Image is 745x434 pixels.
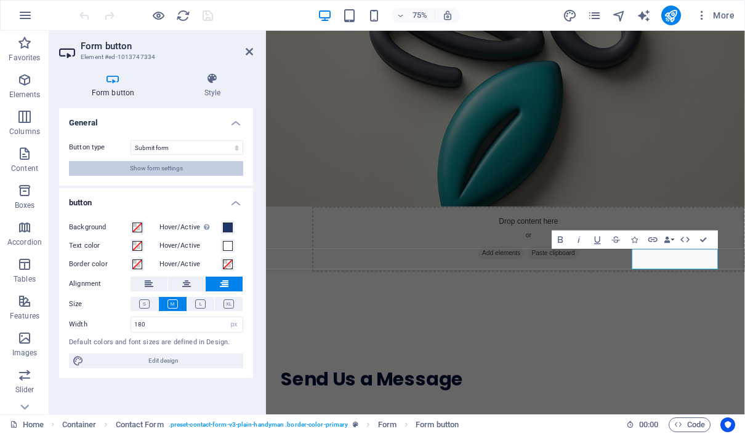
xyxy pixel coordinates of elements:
[626,231,643,249] button: Icons
[69,321,131,328] label: Width
[14,274,36,284] p: Tables
[159,220,221,235] label: Hover/Active
[12,348,38,358] p: Images
[62,417,459,432] nav: breadcrumb
[62,417,97,432] span: Click to select. Double-click to edit
[81,52,228,63] h3: Element #ed-1013747334
[661,6,681,25] button: publish
[69,257,131,272] label: Border color
[151,8,166,23] button: Click here to leave preview mode and continue editing
[81,41,253,52] h2: Form button
[59,73,172,98] h4: Form button
[59,188,253,210] h4: button
[570,231,588,249] button: Italic (⌘I)
[10,311,39,321] p: Features
[696,9,735,22] span: More
[695,231,713,249] button: Confirm (⌘+⏎)
[9,90,41,100] p: Elements
[130,161,183,176] span: Show form settings
[637,9,651,23] i: AI Writer
[442,10,453,21] i: On resize automatically adjust zoom level to fit chosen device.
[87,353,240,368] span: Edit design
[10,417,44,432] a: Click to cancel selection. Double-click to open Pages
[69,220,131,235] label: Background
[69,239,131,253] label: Text color
[69,140,131,155] label: Button type
[59,108,253,130] h4: General
[7,237,42,247] p: Accordion
[69,337,243,348] div: Default colors and font sizes are defined in Design.
[15,385,34,395] p: Slider
[639,417,658,432] span: 00 00
[674,417,705,432] span: Code
[283,288,344,305] span: Add elements
[691,6,739,25] button: More
[626,417,659,432] h6: Session time
[9,53,40,63] p: Favorites
[563,9,577,23] i: Design (Ctrl+Alt+Y)
[175,8,190,23] button: reload
[589,231,606,249] button: Underline (⌘U)
[662,231,675,249] button: Data Bindings
[349,288,417,305] span: Paste clipboard
[392,8,435,23] button: 75%
[15,200,35,210] p: Boxes
[69,297,131,312] label: Size
[9,127,40,136] p: Columns
[69,277,131,291] label: Alignment
[644,231,662,249] button: Link
[664,9,678,23] i: Publish
[159,239,221,253] label: Hover/Active
[612,9,626,23] i: Navigator
[159,257,221,272] label: Hover/Active
[353,421,358,428] i: This element is a customizable preset
[612,8,627,23] button: navigator
[648,420,650,429] span: :
[587,8,602,23] button: pages
[416,417,459,432] span: Click to select. Double-click to edit
[677,231,695,249] button: HTML
[378,417,397,432] span: Click to select. Double-click to edit
[607,231,625,249] button: Strikethrough
[69,161,243,176] button: Show form settings
[637,8,651,23] button: text_generator
[116,417,164,432] span: Click to select. Double-click to edit
[552,231,570,249] button: Bold (⌘B)
[176,9,190,23] i: Reload page
[669,417,711,432] button: Code
[172,73,253,98] h4: Style
[69,353,243,368] button: Edit design
[62,234,638,322] div: Drop content here
[169,417,348,432] span: . preset-contact-form-v3-plain-handyman .border-color-primary
[563,8,578,23] button: design
[410,8,430,23] h6: 75%
[720,417,735,432] button: Usercentrics
[11,164,38,173] p: Content
[587,9,602,23] i: Pages (Ctrl+Alt+S)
